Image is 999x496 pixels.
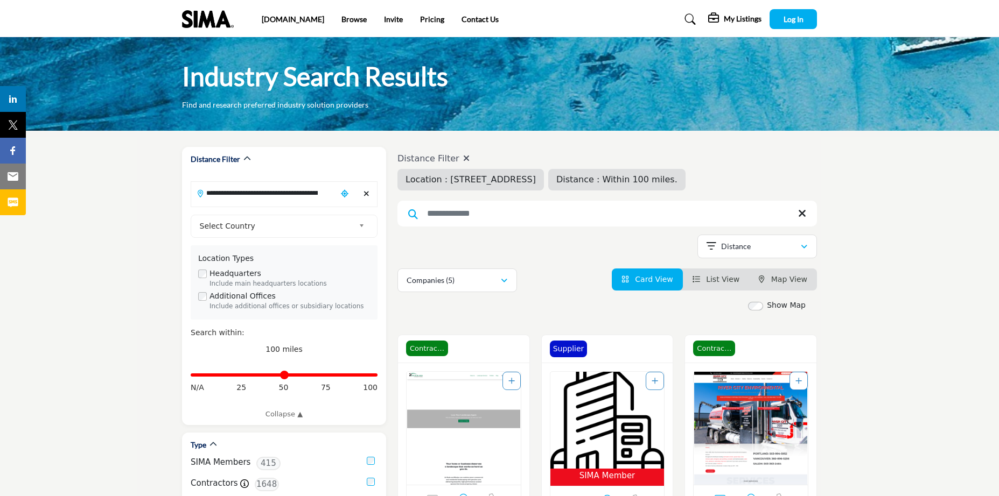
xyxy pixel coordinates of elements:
[200,219,355,232] span: Select Country
[694,372,808,485] img: River City Environmental Inc.
[697,235,817,258] button: Distance
[767,300,806,311] label: Show Map
[279,382,289,393] span: 50
[182,10,239,28] img: Site Logo
[209,268,261,279] label: Headquarters
[191,154,240,165] h2: Distance Filter
[266,345,303,353] span: 100 miles
[209,302,370,311] div: Include additional offices or subsidiary locations
[771,275,807,284] span: Map View
[420,15,444,24] a: Pricing
[693,341,735,357] span: Contractor
[341,15,367,24] a: Browse
[363,382,378,393] span: 100
[407,275,455,286] p: Companies (5)
[367,457,375,465] input: SIMA Members checkbox
[191,182,337,203] input: Search Location
[550,372,665,486] a: Open Listing in new tab
[384,15,403,24] a: Invite
[191,440,206,450] h2: Type
[209,279,370,289] div: Include main headquarters locations
[191,477,238,490] label: Contractors
[262,15,324,24] a: [DOMAIN_NAME]
[683,268,750,290] li: List View
[706,275,739,284] span: List View
[652,377,658,385] a: Add To List
[236,382,246,393] span: 25
[406,174,536,185] span: Location : [STREET_ADDRESS]
[321,382,331,393] span: 75
[694,372,808,485] a: Open Listing in new tab
[182,60,448,93] h1: Industry Search Results
[337,182,353,206] div: Choose your current location
[708,13,762,26] div: My Listings
[406,341,448,357] span: Contractor
[770,9,817,29] button: Log In
[358,182,374,206] div: Clear search location
[721,241,751,252] p: Distance
[550,372,665,469] img: Shindaiwa
[462,15,499,24] a: Contact Us
[191,327,378,338] div: Search within:
[724,14,762,24] h5: My Listings
[407,372,521,485] a: Open Listing in new tab
[397,201,817,226] input: Search Keyword
[795,377,802,385] a: Add To List
[553,343,584,355] p: Supplier
[612,268,683,290] li: Card View
[367,478,375,486] input: Contractors checkbox
[579,470,635,482] span: SIMA Member
[209,290,276,302] label: Additional Offices
[191,382,204,393] span: N/A
[621,275,673,284] a: View Card
[191,409,378,420] a: Collapse ▲
[674,11,703,28] a: Search
[759,275,807,284] a: Map View
[635,275,673,284] span: Card View
[749,268,817,290] li: Map View
[784,15,804,24] span: Log In
[255,478,279,491] span: 1648
[556,174,677,185] span: Distance : Within 100 miles.
[191,456,250,469] label: SIMA Members
[397,153,686,164] h4: Distance Filter
[198,253,370,264] div: Location Types
[182,100,368,110] p: Find and research preferred industry solution providers
[508,377,515,385] a: Add To List
[256,457,281,470] span: 415
[693,275,740,284] a: View List
[407,372,521,485] img: Budsandblades
[397,268,517,292] button: Companies (5)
